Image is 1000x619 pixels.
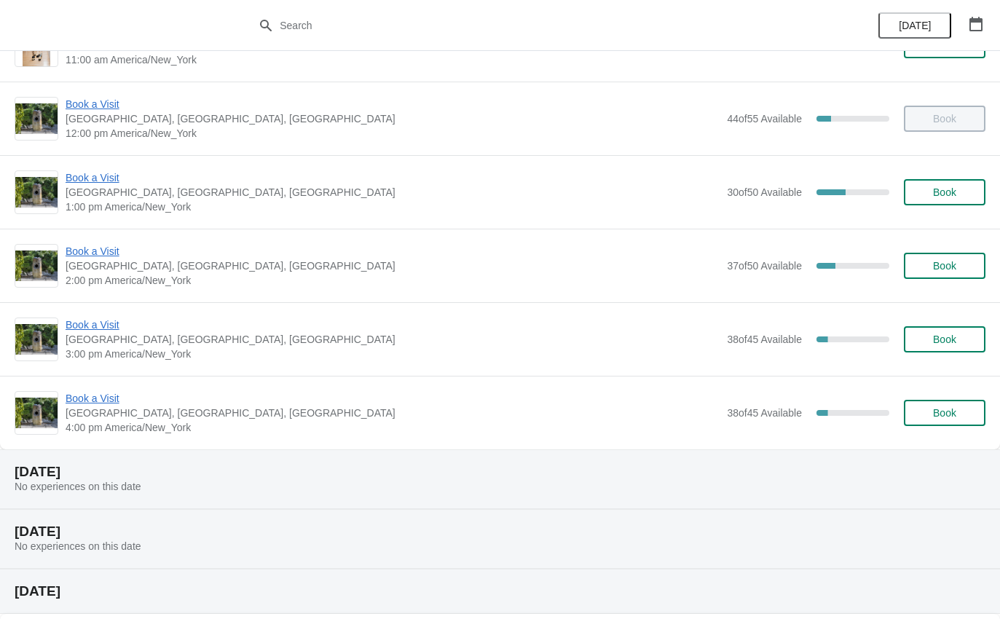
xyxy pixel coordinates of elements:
span: 4:00 pm America/New_York [66,420,720,435]
span: 2:00 pm America/New_York [66,273,720,288]
span: 44 of 55 Available [727,113,802,125]
h2: [DATE] [15,524,985,539]
span: 37 of 50 Available [727,260,802,272]
span: Book [933,186,956,198]
span: [GEOGRAPHIC_DATA], [GEOGRAPHIC_DATA], [GEOGRAPHIC_DATA] [66,111,720,126]
button: Book [904,326,985,352]
img: Book a Visit | The Noguchi Museum, 33rd Road, Queens, NY, USA | 4:00 pm America/New_York [15,398,58,428]
input: Search [279,12,750,39]
img: Book a Visit | The Noguchi Museum, 33rd Road, Queens, NY, USA | 12:00 pm America/New_York [15,103,58,134]
button: Book [904,253,985,279]
img: Book a Visit | The Noguchi Museum, 33rd Road, Queens, NY, USA | 3:00 pm America/New_York [15,324,58,355]
span: [GEOGRAPHIC_DATA], [GEOGRAPHIC_DATA], [GEOGRAPHIC_DATA] [66,259,720,273]
span: Book a Visit [66,170,720,185]
span: 30 of 50 Available [727,186,802,198]
span: [GEOGRAPHIC_DATA], [GEOGRAPHIC_DATA], [GEOGRAPHIC_DATA] [66,185,720,200]
span: 38 of 45 Available [727,407,802,419]
span: Book a Visit [66,97,720,111]
span: Book a Visit [66,244,720,259]
h2: [DATE] [15,584,985,599]
span: Book [933,260,956,272]
span: 3:00 pm America/New_York [66,347,720,361]
span: 38 of 45 Available [727,334,802,345]
span: [GEOGRAPHIC_DATA], [GEOGRAPHIC_DATA], [GEOGRAPHIC_DATA] [66,406,720,420]
span: Book [933,407,956,419]
button: [DATE] [878,12,951,39]
span: [DATE] [899,20,931,31]
img: Book a Visit | The Noguchi Museum, 33rd Road, Queens, NY, USA | 2:00 pm America/New_York [15,251,58,281]
span: 12:00 pm America/New_York [66,126,720,141]
span: No experiences on this date [15,540,141,552]
span: Book [933,334,956,345]
button: Book [904,179,985,205]
span: 1:00 pm America/New_York [66,200,720,214]
img: Book a Visit | The Noguchi Museum, 33rd Road, Queens, NY, USA | 1:00 pm America/New_York [15,177,58,208]
span: 11:00 am America/New_York [66,52,720,67]
span: Book a Visit [66,391,720,406]
span: No experiences on this date [15,481,141,492]
button: Book [904,400,985,426]
span: [GEOGRAPHIC_DATA], [GEOGRAPHIC_DATA], [GEOGRAPHIC_DATA] [66,332,720,347]
span: Book a Visit [66,318,720,332]
h2: [DATE] [15,465,985,479]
